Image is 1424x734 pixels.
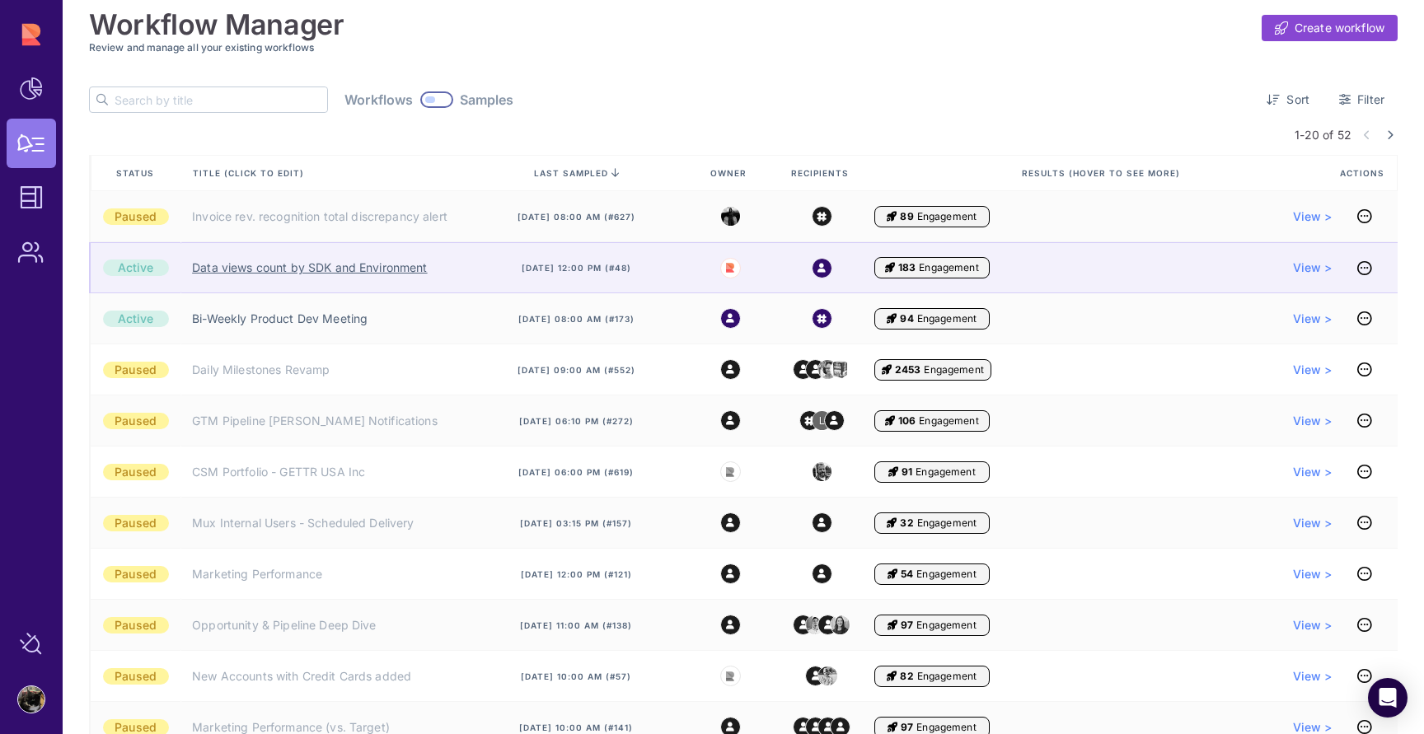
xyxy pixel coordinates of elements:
div: Paused [103,208,169,225]
img: Rupert [725,467,735,477]
input: Search by title [115,87,327,112]
span: Engagement [916,721,976,734]
a: View > [1293,208,1333,225]
span: Samples [460,91,514,108]
span: Engagement [924,363,983,376]
span: 89 [900,210,913,223]
img: 812784389217_02e9e4bdc46c95182d7f_32.png [831,360,850,379]
span: [DATE] 10:00 am (#57) [521,671,631,682]
span: [DATE] 10:00 am (#141) [519,722,633,733]
img: 6663932687264_683def9db046e6eeb9d2_32.png [818,360,837,379]
span: Engagement [916,465,975,479]
a: View > [1293,515,1333,531]
img: account-photo [18,686,44,713]
span: View > [1293,617,1333,633]
span: [DATE] 08:00 am (#627) [518,211,635,222]
span: [DATE] 11:00 am (#138) [520,619,632,631]
span: Engagement [917,517,977,530]
h3: Review and manage all your existing workflows [89,41,1398,54]
a: Bi-Weekly Product Dev Meeting [192,311,368,327]
a: View > [1293,668,1333,685]
span: Sort [1286,91,1309,108]
i: Engagement [888,568,897,581]
div: Paused [103,515,169,531]
span: 82 [900,670,913,683]
span: [DATE] 09:00 am (#552) [518,364,635,376]
i: Engagement [888,721,897,734]
span: 106 [898,414,916,428]
a: Data views count by SDK and Environment [192,259,427,276]
div: Active [103,259,169,276]
img: 1613361196608_6b5cc4fdfbd0aa672ba3_32.jpg [831,615,850,634]
span: Recipients [791,167,852,179]
span: [DATE] 12:00 pm (#48) [522,262,631,273]
span: 32 [900,517,913,530]
span: Engagement [917,210,977,223]
span: Engagement [916,568,976,581]
h1: Workflow Manager [89,8,344,41]
img: 2672760336163_f8507ec4ecf7bb2b77a4_32.jpg [806,615,825,635]
span: Engagement [917,670,977,683]
span: [DATE] 03:15 pm (#157) [520,517,632,529]
div: Paused [103,362,169,378]
img: 1720598295571_72d74e37a19316ae40f3_32.png [818,666,837,685]
div: Paused [103,617,169,633]
img: 2927304651664_33f309d2947b0a5efa7d_32.png [813,411,831,430]
span: Actions [1340,167,1388,179]
span: 1-20 of 52 [1295,126,1351,143]
i: Engagement [885,261,895,274]
i: Engagement [885,414,895,428]
span: Results (Hover to see more) [1022,167,1183,179]
a: Invoice rev. recognition total discrepancy alert [192,208,447,225]
a: Daily Milestones Revamp [192,362,330,378]
a: View > [1293,566,1333,582]
span: last sampled [534,168,608,178]
div: Open Intercom Messenger [1368,678,1408,718]
a: View > [1293,311,1333,327]
span: [DATE] 06:10 pm (#272) [519,415,634,427]
span: 183 [898,261,916,274]
a: Opportunity & Pipeline Deep Dive [192,617,376,633]
a: Mux Internal Users - Scheduled Delivery [192,515,414,531]
i: Engagement [882,363,892,376]
div: Paused [103,668,169,685]
img: Rupert [725,671,735,681]
i: Engagement [887,210,897,223]
span: 97 [901,721,913,734]
i: Engagement [888,465,898,479]
span: [DATE] 12:00 pm (#121) [521,568,632,580]
a: View > [1293,413,1333,429]
div: Paused [103,566,169,582]
span: Owner [710,167,750,179]
i: Engagement [887,312,897,325]
span: 94 [900,312,913,325]
img: Rupert [725,263,735,273]
img: 3394768396770_a15b26eb56ba0f47ad94_32.jpg [813,462,831,481]
a: View > [1293,464,1333,480]
span: [DATE] 06:00 pm (#619) [518,466,634,478]
span: Title (click to edit) [193,167,307,179]
a: View > [1293,259,1333,276]
span: 97 [901,619,913,632]
div: Active [103,311,169,327]
a: New Accounts with Credit Cards added [192,668,411,685]
i: Engagement [887,670,897,683]
span: Engagement [917,312,977,325]
span: 2453 [895,363,921,376]
i: Engagement [888,619,897,632]
span: Engagement [916,619,976,632]
span: [DATE] 08:00 am (#173) [518,313,635,325]
a: CSM Portfolio - GETTR USA Inc [192,464,365,480]
span: Workflows [344,91,413,108]
span: 91 [902,465,912,479]
span: 54 [901,568,913,581]
div: Paused [103,413,169,429]
span: Create workflow [1295,20,1384,36]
